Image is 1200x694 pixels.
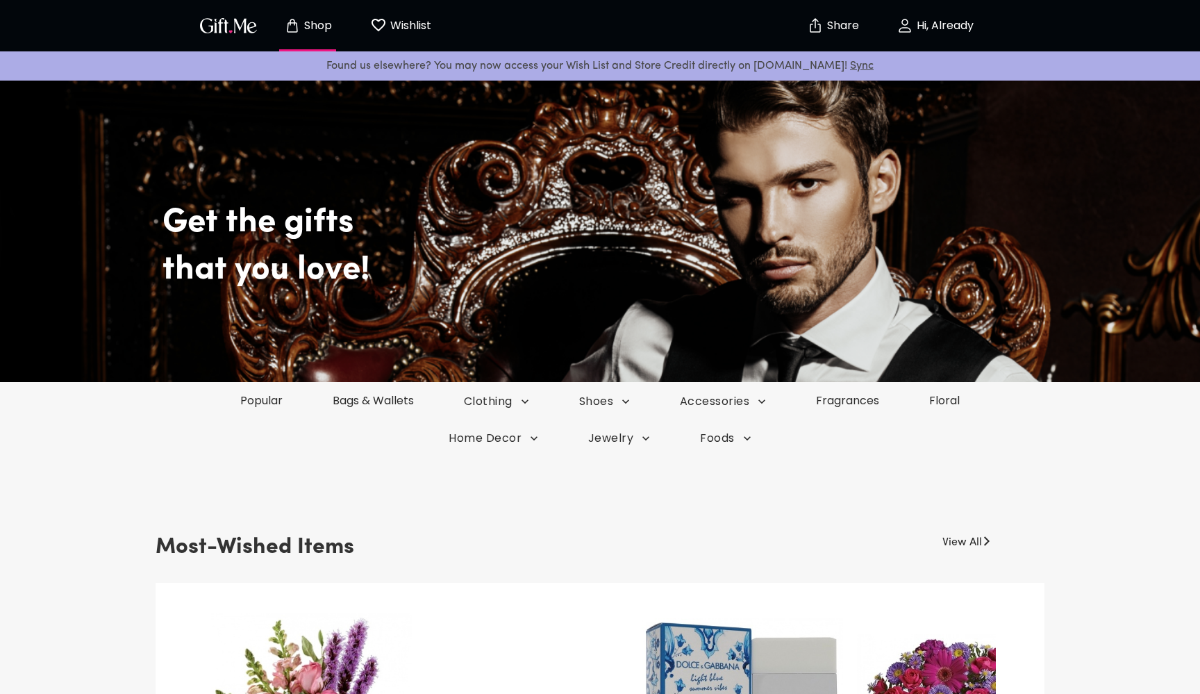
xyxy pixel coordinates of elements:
[449,431,538,446] span: Home Decor
[824,20,859,32] p: Share
[700,431,751,446] span: Foods
[675,431,776,446] button: Foods
[913,20,974,32] p: Hi, Already
[439,394,554,409] button: Clothing
[11,57,1189,75] p: Found us elsewhere? You may now access your Wish List and Store Credit directly on [DOMAIN_NAME]!
[162,161,1100,243] h2: Get the gifts
[156,529,354,566] h3: Most-Wished Items
[308,393,439,408] a: Bags & Wallets
[464,394,529,409] span: Clothing
[791,393,904,408] a: Fragrances
[904,393,985,408] a: Floral
[588,431,650,446] span: Jewelry
[655,394,791,409] button: Accessories
[362,3,439,48] button: Wishlist page
[196,17,261,34] button: GiftMe Logo
[850,60,874,72] a: Sync
[162,250,1100,290] h2: that you love!
[942,529,982,551] a: View All
[269,3,346,48] button: Store page
[301,20,332,32] p: Shop
[563,431,675,446] button: Jewelry
[387,17,431,35] p: Wishlist
[807,17,824,34] img: secure
[215,393,308,408] a: Popular
[680,394,766,409] span: Accessories
[579,394,630,409] span: Shoes
[197,15,260,35] img: GiftMe Logo
[554,394,655,409] button: Shoes
[865,3,1004,48] button: Hi, Already
[808,1,857,50] button: Share
[424,431,563,446] button: Home Decor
